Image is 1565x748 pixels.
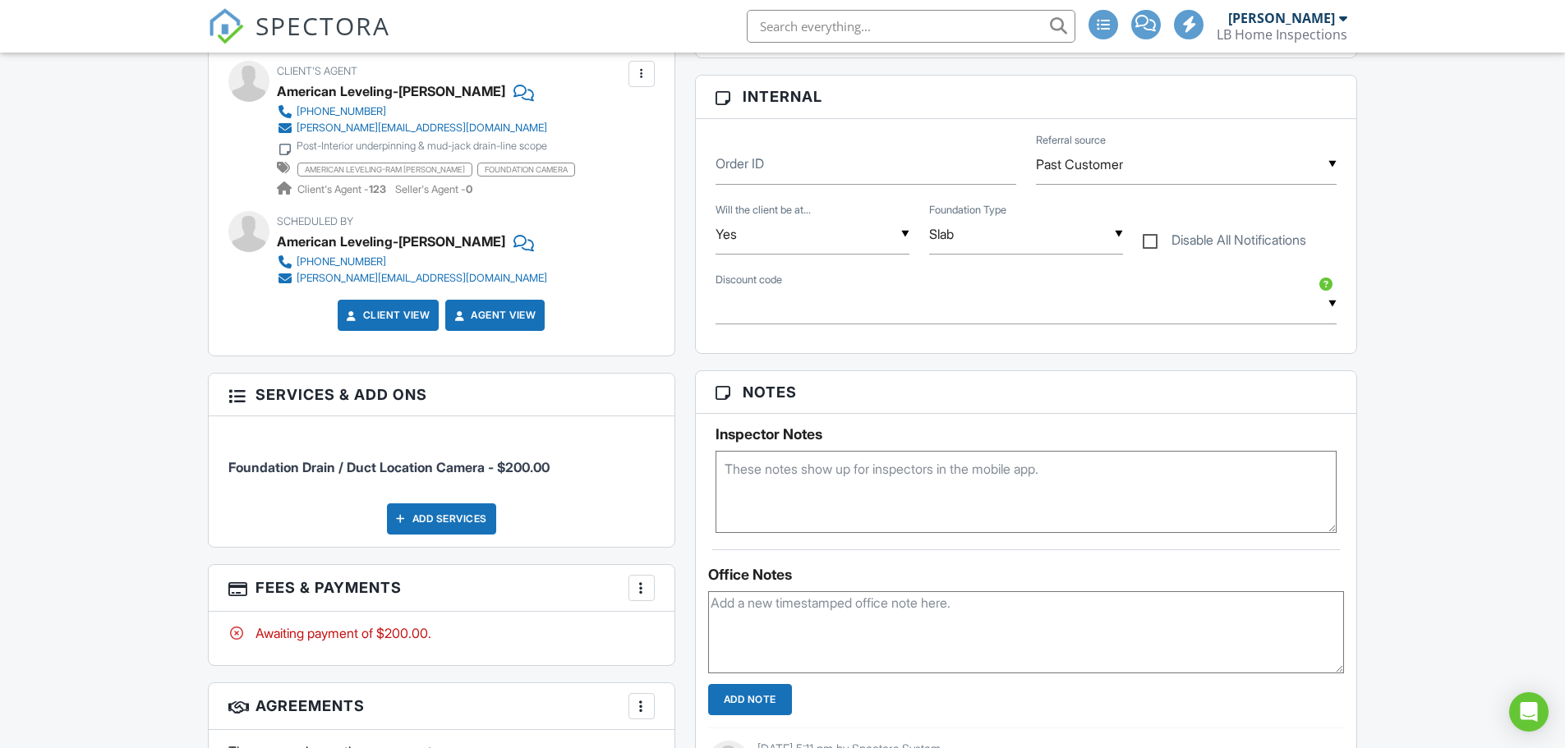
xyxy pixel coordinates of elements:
[716,154,764,172] label: Order ID
[297,122,547,135] div: [PERSON_NAME][EMAIL_ADDRESS][DOMAIN_NAME]
[451,307,536,324] a: Agent View
[297,140,547,153] div: Post-Interior underpinning & mud-jack drain-line scope
[277,270,547,287] a: [PERSON_NAME][EMAIL_ADDRESS][DOMAIN_NAME]
[716,426,1337,443] h5: Inspector Notes
[277,229,505,254] div: American Leveling-[PERSON_NAME]
[208,8,244,44] img: The Best Home Inspection Software - Spectora
[466,183,472,195] strong: 0
[1228,10,1335,26] div: [PERSON_NAME]
[209,374,674,416] h3: Services & Add ons
[343,307,430,324] a: Client View
[1036,133,1106,148] label: Referral source
[277,215,353,227] span: Scheduled By
[387,503,496,535] div: Add Services
[708,567,1345,583] div: Office Notes
[297,183,389,195] span: Client's Agent -
[228,459,550,475] span: Foundation Drain / Duct Location Camera - $200.00
[297,272,547,285] div: [PERSON_NAME][EMAIL_ADDRESS][DOMAIN_NAME]
[1509,692,1549,732] div: Open Intercom Messenger
[297,105,386,118] div: [PHONE_NUMBER]
[255,8,390,43] span: SPECTORA
[1217,26,1347,43] div: LB Home Inspections
[209,565,674,612] h3: Fees & Payments
[747,10,1075,43] input: Search everything...
[228,429,655,489] li: Service: Foundation Drain / Duct Location Camera
[716,203,811,218] label: Will the client be attending?
[477,163,575,176] span: foundation camera
[277,254,547,270] a: [PHONE_NUMBER]
[696,76,1357,118] h3: Internal
[929,203,1006,218] label: Foundation Type
[277,120,565,136] a: [PERSON_NAME][EMAIL_ADDRESS][DOMAIN_NAME]
[277,65,357,77] span: Client's Agent
[277,103,565,120] a: [PHONE_NUMBER]
[209,683,674,730] h3: Agreements
[716,273,782,287] label: Discount code
[369,183,386,195] strong: 123
[228,624,655,642] div: Awaiting payment of $200.00.
[297,163,472,176] span: american leveling-ram [PERSON_NAME]
[297,255,386,268] div: [PHONE_NUMBER]
[708,684,792,715] input: Add Note
[277,79,505,103] a: American Leveling-[PERSON_NAME]
[208,22,390,57] a: SPECTORA
[395,183,472,195] span: Seller's Agent -
[696,371,1357,414] h3: Notes
[1143,232,1306,253] label: Disable All Notifications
